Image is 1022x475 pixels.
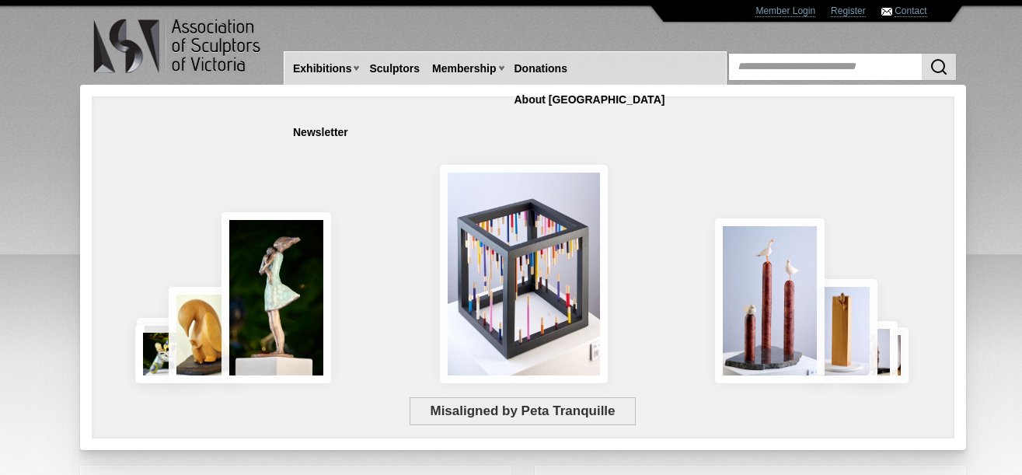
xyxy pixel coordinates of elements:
[440,165,608,383] img: Misaligned
[831,5,866,17] a: Register
[508,86,671,114] a: About [GEOGRAPHIC_DATA]
[895,5,926,17] a: Contact
[92,16,263,77] img: logo.png
[221,212,332,383] img: Connection
[426,54,502,83] a: Membership
[287,54,358,83] a: Exhibitions
[410,397,636,425] span: Misaligned by Peta Tranquille
[807,279,877,383] img: Little Frog. Big Climb
[881,8,892,16] img: Contact ASV
[287,118,354,147] a: Newsletter
[363,54,426,83] a: Sculptors
[930,58,948,76] img: Search
[755,5,815,17] a: Member Login
[508,54,574,83] a: Donations
[715,218,825,383] img: Rising Tides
